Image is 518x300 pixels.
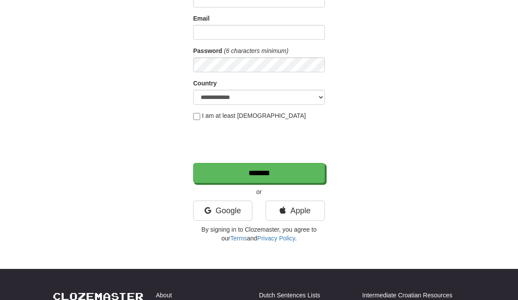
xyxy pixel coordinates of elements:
[193,79,217,88] label: Country
[259,291,320,300] a: Dutch Sentences Lists
[156,291,172,300] a: About
[193,14,209,23] label: Email
[193,124,327,159] iframe: reCAPTCHA
[193,225,325,243] p: By signing in to Clozemaster, you agree to our and .
[193,113,200,120] input: I am at least [DEMOGRAPHIC_DATA]
[362,291,452,300] a: Intermediate Croatian Resources
[266,201,325,221] a: Apple
[230,235,247,242] a: Terms
[193,46,222,55] label: Password
[193,111,306,120] label: I am at least [DEMOGRAPHIC_DATA]
[193,187,325,196] p: or
[193,201,252,221] a: Google
[224,47,288,54] em: (6 characters minimum)
[257,235,295,242] a: Privacy Policy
